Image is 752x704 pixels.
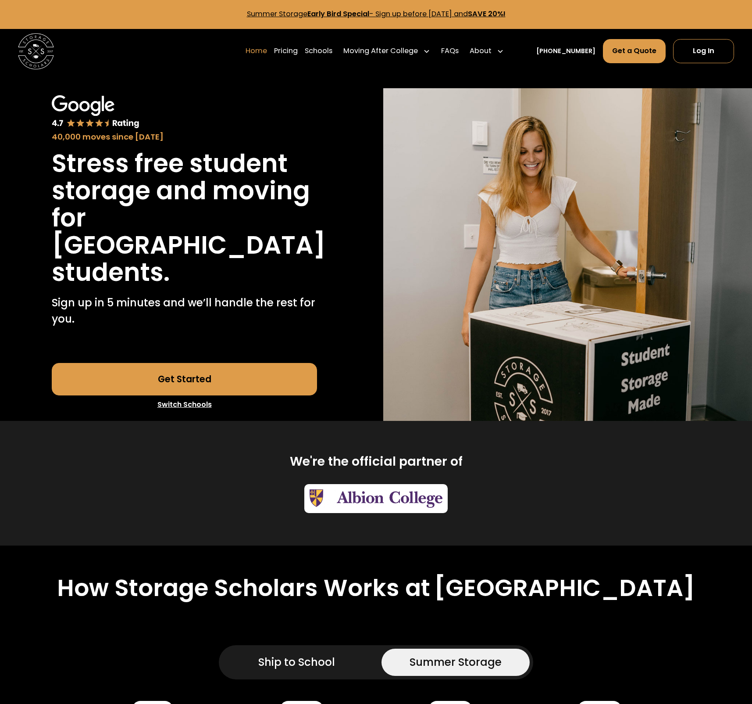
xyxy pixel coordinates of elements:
a: Schools [305,39,332,64]
div: About [466,39,508,64]
a: Pricing [274,39,298,64]
h1: [GEOGRAPHIC_DATA] [52,232,326,259]
div: Moving After College [343,46,418,57]
a: Get Started [52,363,317,395]
div: 40,000 moves since [DATE] [52,131,317,143]
a: Switch Schools [52,395,317,414]
h2: We're the official partner of [290,453,463,470]
a: [PHONE_NUMBER] [536,47,595,56]
h2: How Storage Scholars Works at [57,574,430,602]
p: Sign up in 5 minutes and we’ll handle the rest for you. [52,295,317,327]
a: Log In [673,39,734,63]
div: About [470,46,492,57]
img: Storage Scholars main logo [18,33,54,69]
a: Home [246,39,267,64]
div: Moving After College [340,39,434,64]
div: Summer Storage [410,654,502,671]
a: Get a Quote [603,39,666,63]
strong: Early Bird Special [307,9,369,19]
img: Storage Scholars will have everything waiting for you in your room when you arrive to campus. [383,88,752,421]
div: Ship to School [258,654,335,671]
strong: SAVE 20%! [468,9,506,19]
h1: Stress free student storage and moving for [52,150,317,232]
h2: [GEOGRAPHIC_DATA] [434,574,695,602]
h1: students. [52,259,170,286]
img: Google 4.7 star rating [52,95,140,129]
a: FAQs [441,39,459,64]
a: Summer StorageEarly Bird Special- Sign up before [DATE] andSAVE 20%! [247,9,506,19]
